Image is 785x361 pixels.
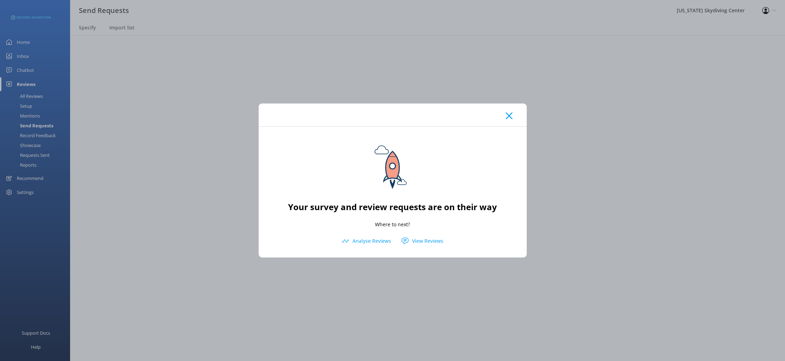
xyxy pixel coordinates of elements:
p: Where to next? [375,221,410,228]
button: Close [506,112,512,119]
button: View Reviews [396,236,449,246]
h2: Your survey and review requests are on their way [288,200,497,214]
button: Analyse Reviews [337,236,396,246]
img: sending... [361,137,424,200]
